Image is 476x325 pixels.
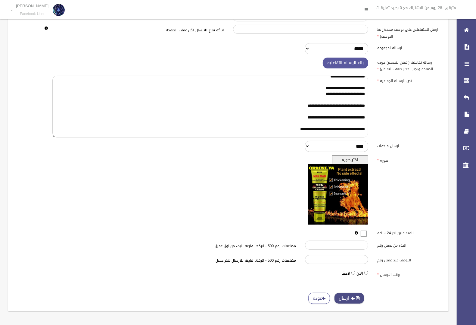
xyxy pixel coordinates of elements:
[308,164,368,225] img: معاينه الصوره
[373,43,445,52] label: ارساله لمجموعه
[16,4,48,8] p: [PERSON_NAME]
[341,270,350,277] label: لاحقا
[125,244,296,248] h6: مضاعفات رقم 500 - اتركها فارغه للبدء من اول عميل
[373,241,445,249] label: البدء من عميل رقم
[373,76,445,84] label: نص الرساله الجماعيه
[373,58,445,73] label: رساله تفاعليه (افضل لتحسين جوده الصفحه وتجنب حظر ضعف التفاعل)
[373,270,445,278] label: وقت الارسال
[356,270,363,277] label: الان
[373,228,445,236] label: المتفاعلين اخر 24 ساعه
[52,28,224,32] h6: اتركه فارغ للارسال لكل عملاء الصفحه
[125,259,296,263] h6: مضاعفات رقم 500 - اتركها فارغه للارسال لاخر عميل
[373,155,445,164] label: صوره
[373,141,445,149] label: ارسال ملحقات
[373,25,445,40] label: ارسل للمتفاعلين على بوست محدد(رابط البوست)
[308,293,330,304] a: عوده
[373,255,445,263] label: التوقف عند عميل رقم
[334,293,364,304] button: ارسال
[332,155,368,164] button: اختر صوره
[323,58,368,69] button: بناء الرساله التفاعليه
[16,12,48,16] small: Facebook User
